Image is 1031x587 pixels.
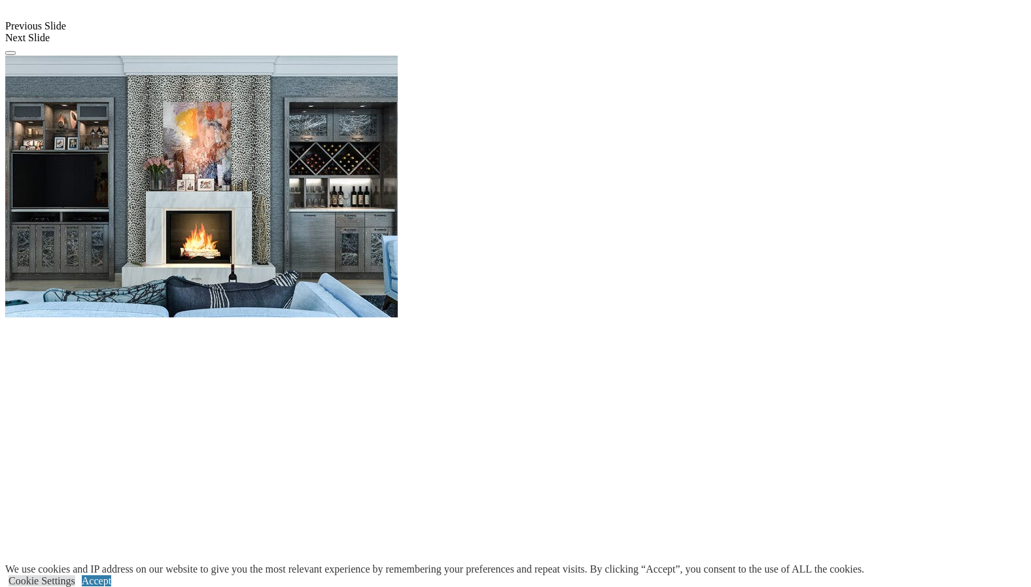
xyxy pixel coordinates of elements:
[5,32,1026,44] div: Next Slide
[5,20,1026,32] div: Previous Slide
[82,575,111,586] a: Accept
[5,56,398,317] img: Banner for mobile view
[9,575,75,586] a: Cookie Settings
[5,563,864,575] div: We use cookies and IP address on our website to give you the most relevant experience by remember...
[5,51,16,55] button: Click here to pause slide show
